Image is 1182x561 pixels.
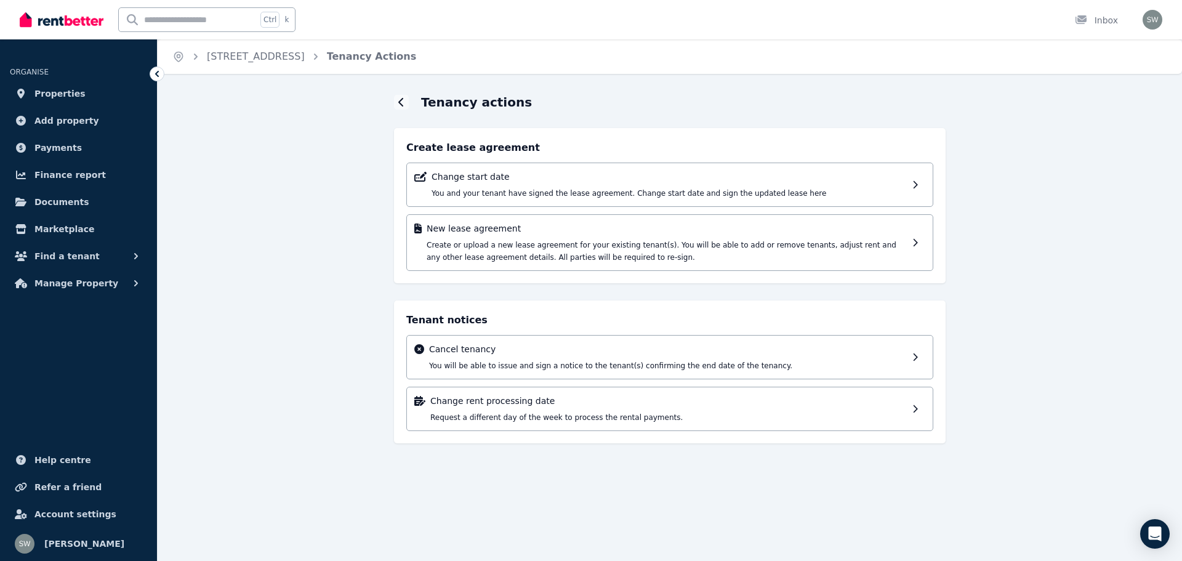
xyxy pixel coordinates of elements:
button: Find a tenant [10,244,147,268]
a: Help centre [10,448,147,472]
a: Finance report [10,163,147,187]
span: Account settings [34,507,116,522]
span: Marketplace [34,222,94,236]
h4: Create lease agreement [406,140,933,155]
a: Payments [10,135,147,160]
img: RentBetter [20,10,103,29]
h1: Tenancy actions [421,94,532,111]
a: Marketplace [10,217,147,241]
div: Inbox [1075,14,1118,26]
img: Stacey Walker [15,534,34,554]
span: You will be able to issue and sign a notice to the tenant(s) confirming the end date of the tenancy. [429,361,792,370]
span: Payments [34,140,82,155]
a: Add property [10,108,147,133]
span: ORGANISE [10,68,49,76]
a: Documents [10,190,147,214]
span: Properties [34,86,86,101]
div: Open Intercom Messenger [1140,519,1170,549]
a: Properties [10,81,147,106]
p: Change rent processing date [430,395,907,407]
span: Find a tenant [34,249,100,264]
span: [PERSON_NAME] [44,536,124,551]
span: Manage Property [34,276,118,291]
button: Manage Property [10,271,147,296]
span: Request a different day of the week to process the rental payments. [430,413,683,422]
span: Help centre [34,453,91,467]
a: Refer a friend [10,475,147,499]
p: New lease agreement [427,222,907,235]
span: Create or upload a new lease agreement for your existing tenant(s). You will be able to add or re... [427,241,896,262]
span: k [284,15,289,25]
h4: Tenant notices [406,313,933,328]
a: Account settings [10,502,147,527]
nav: Breadcrumb [158,39,431,74]
p: Cancel tenancy [429,343,907,355]
span: Add property [34,113,99,128]
span: Documents [34,195,89,209]
span: Finance report [34,167,106,182]
a: Tenancy Actions [327,50,417,62]
span: Ctrl [260,12,279,28]
span: Refer a friend [34,480,102,494]
span: You and your tenant have signed the lease agreement. Change start date and sign the updated lease... [432,189,826,198]
a: [STREET_ADDRESS] [207,50,305,62]
img: Stacey Walker [1143,10,1162,30]
p: Change start date [432,171,907,183]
